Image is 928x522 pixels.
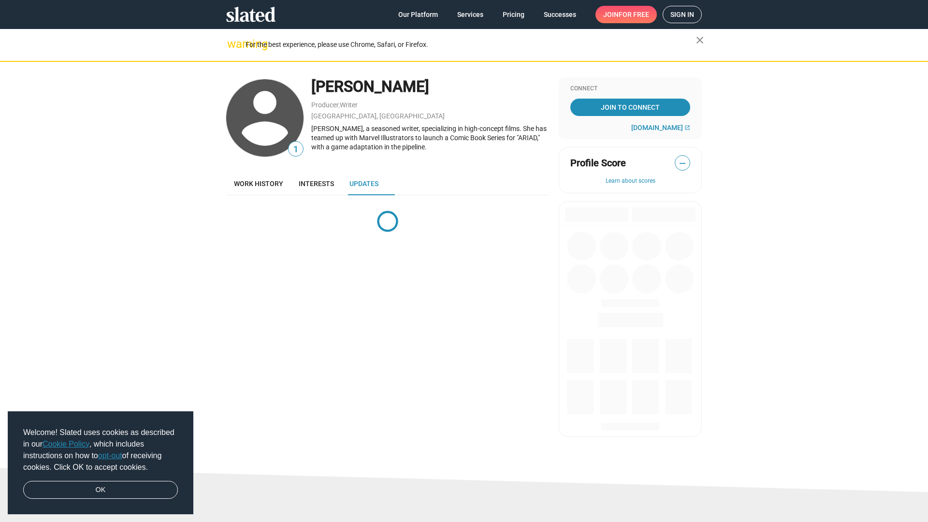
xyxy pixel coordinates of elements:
mat-icon: close [694,34,706,46]
a: Interests [291,172,342,195]
span: for free [619,6,649,23]
span: 1 [289,143,303,156]
span: Welcome! Slated uses cookies as described in our , which includes instructions on how to of recei... [23,427,178,473]
a: Successes [536,6,584,23]
a: Join To Connect [570,99,690,116]
div: [PERSON_NAME], a seasoned writer, specializing in high-concept films. She has teamed up with Marv... [311,124,549,151]
div: cookieconsent [8,411,193,515]
a: [GEOGRAPHIC_DATA], [GEOGRAPHIC_DATA] [311,112,445,120]
span: Pricing [503,6,524,23]
a: Our Platform [391,6,446,23]
a: Joinfor free [595,6,657,23]
span: Work history [234,180,283,188]
a: Sign in [663,6,702,23]
span: Successes [544,6,576,23]
a: Pricing [495,6,532,23]
span: , [339,103,340,108]
span: Updates [349,180,378,188]
mat-icon: open_in_new [684,125,690,130]
button: Learn about scores [570,177,690,185]
span: Services [457,6,483,23]
a: dismiss cookie message [23,481,178,499]
a: Writer [340,101,358,109]
span: Interests [299,180,334,188]
div: For the best experience, please use Chrome, Safari, or Firefox. [246,38,696,51]
span: Profile Score [570,157,626,170]
a: opt-out [98,451,122,460]
div: [PERSON_NAME] [311,76,549,97]
a: Services [449,6,491,23]
span: [DOMAIN_NAME] [631,124,683,131]
a: [DOMAIN_NAME] [631,124,690,131]
span: Sign in [670,6,694,23]
span: — [675,157,690,170]
span: Join [603,6,649,23]
a: Cookie Policy [43,440,89,448]
span: Our Platform [398,6,438,23]
mat-icon: warning [227,38,239,50]
a: Work history [226,172,291,195]
div: Connect [570,85,690,93]
span: Join To Connect [572,99,688,116]
a: Producer [311,101,339,109]
a: Updates [342,172,386,195]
